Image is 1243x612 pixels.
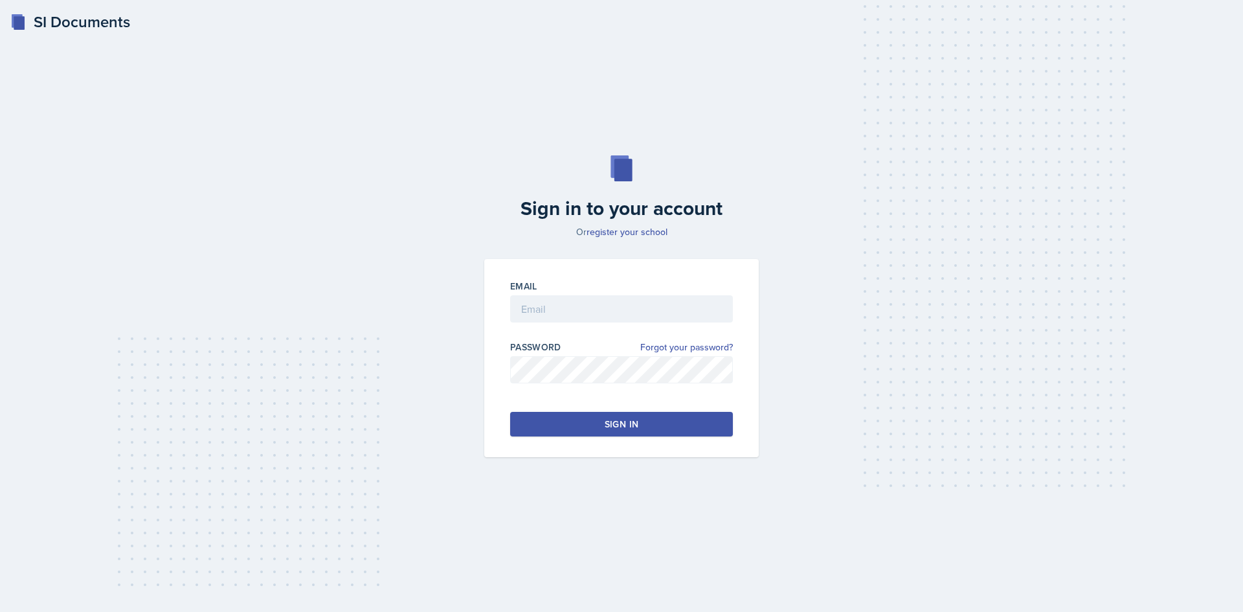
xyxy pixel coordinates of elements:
label: Password [510,341,561,354]
input: Email [510,295,733,323]
a: register your school [587,225,667,238]
div: Sign in [605,418,638,431]
label: Email [510,280,537,293]
p: Or [476,225,767,238]
a: SI Documents [10,10,130,34]
a: Forgot your password? [640,341,733,354]
h2: Sign in to your account [476,197,767,220]
button: Sign in [510,412,733,436]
